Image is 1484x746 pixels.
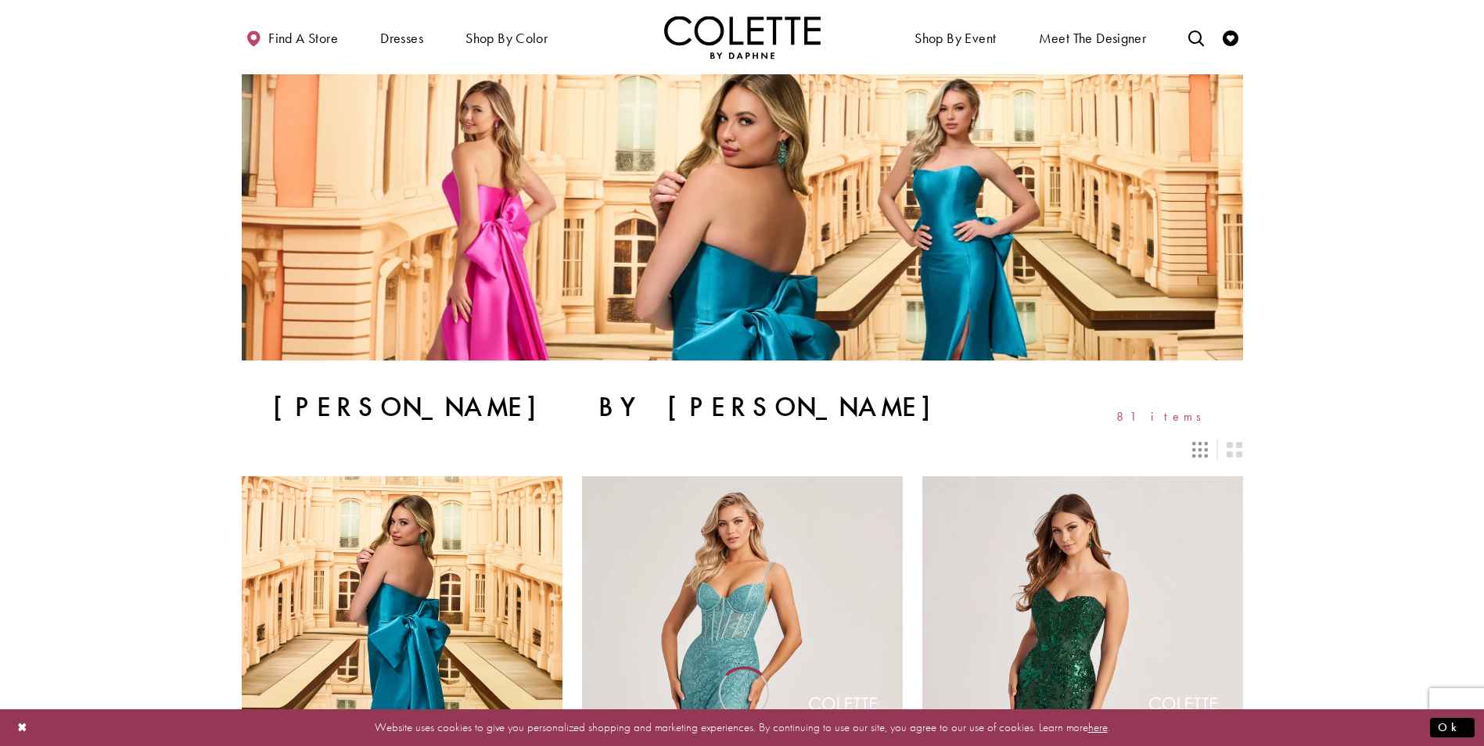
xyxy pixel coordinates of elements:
a: here [1088,719,1108,735]
a: Meet the designer [1035,16,1151,59]
span: Switch layout to 2 columns [1227,442,1242,457]
h1: [PERSON_NAME] by [PERSON_NAME] [273,392,965,423]
span: Dresses [380,30,423,46]
button: Close Dialog [9,714,36,741]
img: Colette by Daphne [664,16,821,59]
span: Shop by color [462,16,552,59]
p: Website uses cookies to give you personalized shopping and marketing experiences. By continuing t... [113,717,1371,738]
div: Layout Controls [232,432,1252,467]
span: Meet the designer [1039,30,1147,46]
span: Shop By Event [911,16,1000,59]
a: Visit Home Page [664,16,821,59]
a: Find a store [242,16,342,59]
span: 81 items [1116,410,1212,423]
span: Find a store [268,30,338,46]
span: Switch layout to 3 columns [1192,442,1208,457]
span: Dresses [376,16,427,59]
button: Submit Dialog [1430,718,1475,737]
span: Shop By Event [914,30,996,46]
a: Check Wishlist [1219,16,1242,59]
a: Toggle search [1184,16,1208,59]
span: Shop by color [465,30,548,46]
